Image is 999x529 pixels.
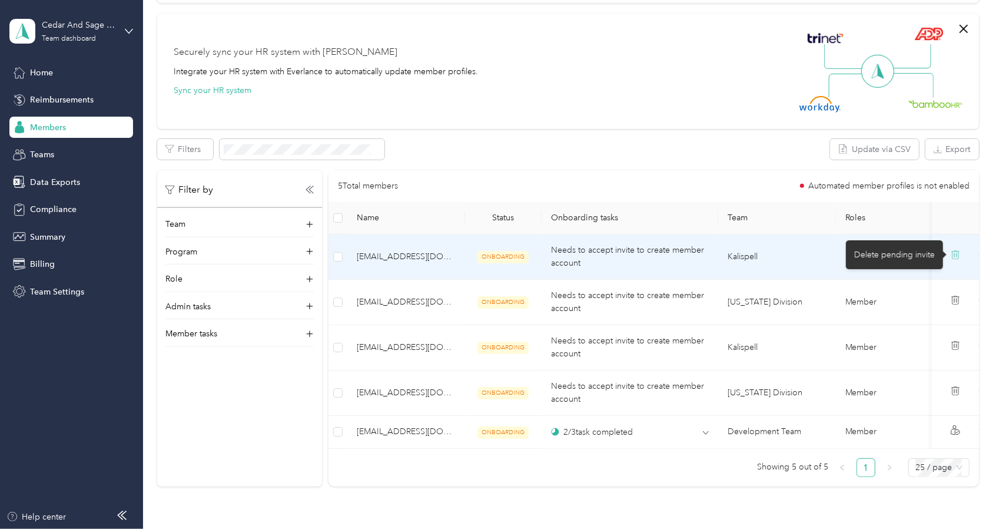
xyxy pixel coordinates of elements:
p: Admin tasks [165,300,211,313]
span: Needs to accept invite to create member account [551,381,704,404]
th: Team [718,202,836,234]
td: adebrovolny@cedarandsagehomes.com [347,234,465,280]
img: Trinet [805,30,846,47]
div: Delete pending invite [846,240,943,269]
li: 1 [857,458,875,477]
span: right [886,464,893,471]
a: 1 [857,459,875,477]
span: [EMAIL_ADDRESS][DOMAIN_NAME] [357,341,456,354]
span: [EMAIL_ADDRESS][DOMAIN_NAME] [357,425,456,438]
td: ONBOARDING [465,325,542,371]
button: right [880,458,899,477]
p: Role [165,273,182,285]
td: Idaho Division [718,371,836,416]
th: Roles [836,202,954,234]
img: ADP [914,27,943,41]
button: Filters [157,139,213,160]
iframe: Everlance-gr Chat Button Frame [933,463,999,529]
img: Line Right Down [892,73,934,98]
span: Name [357,213,456,223]
td: Member [836,280,954,325]
span: Data Exports [30,176,80,189]
div: Cedar And Sage Company [42,19,115,31]
td: njacobsen@cedarandsagehomes.com [347,371,465,416]
li: Previous Page [833,458,852,477]
th: Onboarding tasks [542,202,718,234]
td: Member [836,416,954,449]
img: Line Left Up [824,44,865,70]
p: Filter by [165,183,213,197]
button: Update via CSV [830,139,919,160]
button: Help center [6,511,67,523]
span: Reimbursements [30,94,94,106]
span: Home [30,67,53,79]
button: Export [925,139,979,160]
p: Team [165,218,185,230]
div: Integrate your HR system with Everlance to automatically update member profiles. [174,65,478,78]
span: [EMAIL_ADDRESS][DOMAIN_NAME] [357,250,456,263]
p: 5 Total members [338,180,398,193]
td: ONBOARDING [465,371,542,416]
td: Washington Division [718,280,836,325]
span: [EMAIL_ADDRESS][DOMAIN_NAME] [357,386,456,399]
td: ONBOARDING [465,280,542,325]
span: Needs to accept invite to create member account [551,336,704,359]
td: bcrawford@cedarandsagehomes.com [347,280,465,325]
img: Line Right Up [890,44,931,69]
span: 25 / page [915,459,963,477]
td: lcurtis@cedarandsagehomes.com [347,325,465,371]
span: Automated member profiles is not enabled [808,182,970,190]
span: Members [30,121,66,134]
td: lholmes@cedarandsagehomes.com [347,416,465,449]
span: ONBOARDING [477,387,529,399]
span: Needs to accept invite to create member account [551,245,704,268]
img: Workday [799,96,841,113]
img: Line Left Down [828,73,869,97]
span: left [839,464,846,471]
td: ONBOARDING [465,234,542,280]
div: 2 / 3 task completed [551,426,633,438]
td: Member [836,371,954,416]
p: Member tasks [165,328,217,340]
span: Showing 5 out of 5 [757,458,828,476]
span: Summary [30,231,65,243]
span: ONBOARDING [477,251,529,263]
span: Billing [30,258,55,270]
span: Team Settings [30,286,84,298]
p: Program [165,246,197,258]
span: Compliance [30,203,77,216]
div: Page Size [908,458,970,477]
td: Member [836,325,954,371]
td: Kalispell [718,325,836,371]
td: Kalispell [718,234,836,280]
li: Next Page [880,458,899,477]
th: Status [465,202,542,234]
th: Name [347,202,465,234]
span: Teams [30,148,54,161]
button: left [833,458,852,477]
td: ONBOARDING [465,416,542,449]
button: Sync your HR system [174,84,251,97]
span: ONBOARDING [477,342,529,354]
span: Needs to accept invite to create member account [551,290,704,313]
span: [EMAIL_ADDRESS][DOMAIN_NAME] [357,296,456,309]
div: Securely sync your HR system with [PERSON_NAME] [174,45,397,59]
img: BambooHR [908,100,963,108]
div: Team dashboard [42,35,96,42]
span: ONBOARDING [477,296,529,309]
span: ONBOARDING [477,426,529,439]
td: Development Team [718,416,836,449]
td: Member [836,234,954,280]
